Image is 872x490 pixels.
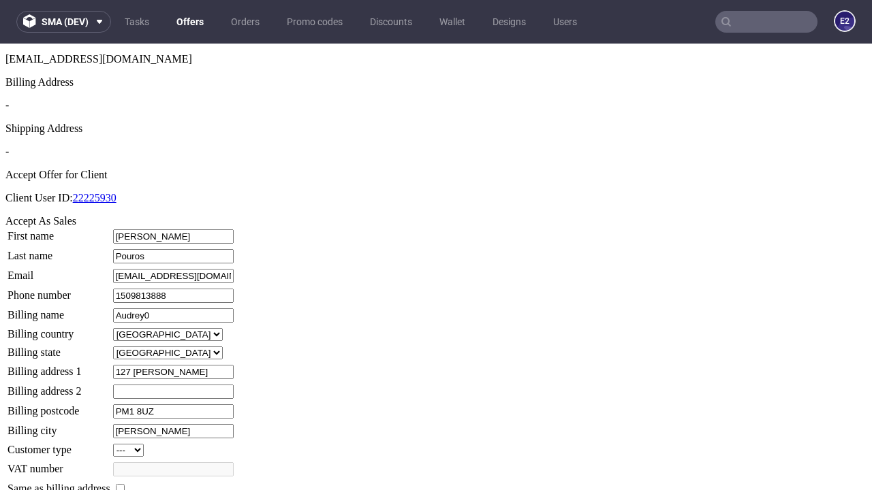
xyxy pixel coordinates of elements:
[7,264,111,280] td: Billing name
[7,380,111,395] td: Billing city
[223,11,268,33] a: Orders
[7,438,111,453] td: Same as billing address
[484,11,534,33] a: Designs
[7,205,111,220] td: Last name
[16,11,111,33] button: sma (dev)
[7,185,111,201] td: First name
[5,148,867,161] p: Client User ID:
[7,302,111,316] td: Billing state
[5,171,867,184] div: Accept As Sales
[7,418,111,434] td: VAT number
[5,102,9,114] span: -
[5,10,192,21] span: [EMAIL_ADDRESS][DOMAIN_NAME]
[7,399,111,414] td: Customer type
[116,11,157,33] a: Tasks
[7,321,111,336] td: Billing address 1
[5,79,867,91] div: Shipping Address
[545,11,585,33] a: Users
[7,284,111,298] td: Billing country
[279,11,351,33] a: Promo codes
[168,11,212,33] a: Offers
[431,11,473,33] a: Wallet
[5,125,867,137] div: Accept Offer for Client
[5,33,867,45] div: Billing Address
[7,244,111,260] td: Phone number
[835,12,854,31] figcaption: e2
[7,360,111,376] td: Billing postcode
[362,11,420,33] a: Discounts
[7,225,111,240] td: Email
[42,17,89,27] span: sma (dev)
[73,148,116,160] a: 22225930
[7,340,111,356] td: Billing address 2
[5,56,9,67] span: -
